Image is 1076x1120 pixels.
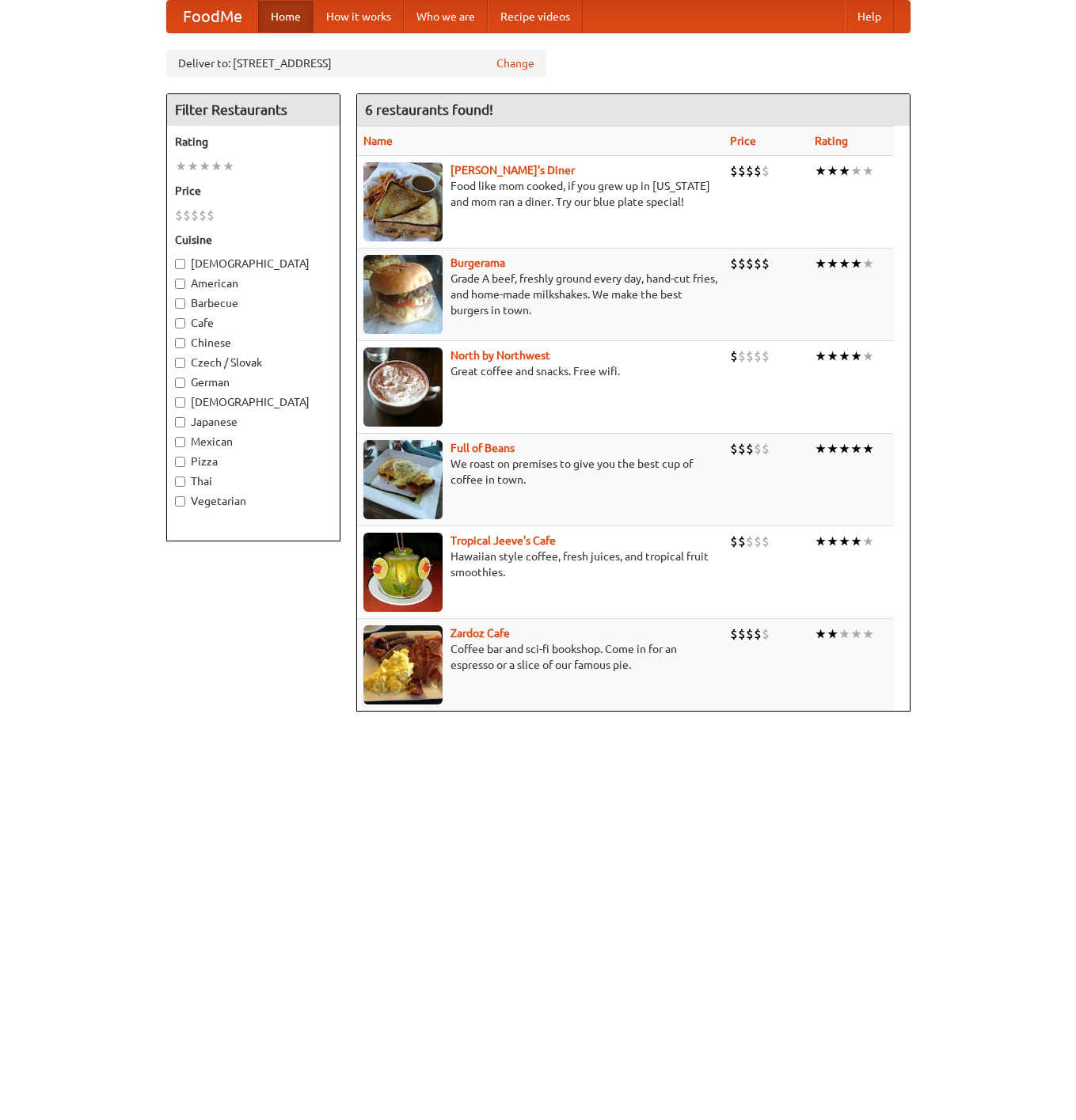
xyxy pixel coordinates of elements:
[496,55,534,71] a: Change
[175,417,185,427] input: Japanese
[363,135,393,147] a: Name
[746,162,754,180] li: $
[754,255,762,272] li: $
[451,534,556,547] a: Tropical Jeeve's Cafe
[850,347,862,365] li: ★
[746,625,754,643] li: $
[754,440,762,457] li: $
[175,256,332,271] label: [DEMOGRAPHIC_DATA]
[187,158,199,175] li: ★
[207,207,215,224] li: $
[175,414,332,430] label: Japanese
[363,549,717,580] p: Hawaiian style coffee, fresh juices, and tropical fruit smoothies.
[175,158,187,175] li: ★
[175,259,185,269] input: [DEMOGRAPHIC_DATA]
[850,625,862,643] li: ★
[191,207,199,224] li: $
[175,378,185,388] input: German
[746,347,754,365] li: $
[815,255,827,272] li: ★
[175,315,332,331] label: Cafe
[175,295,332,311] label: Barbecue
[815,135,848,147] a: Rating
[363,641,717,673] p: Coffee bar and sci-fi bookshop. Come in for an espresso or a slice of our famous pie.
[762,533,770,550] li: $
[762,255,770,272] li: $
[175,318,185,328] input: Cafe
[199,207,207,224] li: $
[730,162,738,180] li: $
[175,434,332,450] label: Mexican
[451,442,515,454] a: Full of Beans
[451,164,575,177] a: [PERSON_NAME]'s Diner
[730,440,738,457] li: $
[850,533,862,550] li: ★
[827,162,838,180] li: ★
[175,457,185,467] input: Pizza
[488,1,583,32] a: Recipe videos
[314,1,404,32] a: How it works
[762,347,770,365] li: $
[175,355,332,370] label: Czech / Slovak
[862,533,874,550] li: ★
[838,440,850,457] li: ★
[175,358,185,368] input: Czech / Slovak
[738,347,746,365] li: $
[754,625,762,643] li: $
[862,255,874,272] li: ★
[167,94,340,126] h4: Filter Restaurants
[838,533,850,550] li: ★
[451,256,505,269] a: Burgerama
[827,440,838,457] li: ★
[754,533,762,550] li: $
[363,347,443,427] img: north.jpg
[838,162,850,180] li: ★
[827,255,838,272] li: ★
[838,625,850,643] li: ★
[730,135,756,147] a: Price
[175,473,332,489] label: Thai
[738,533,746,550] li: $
[363,255,443,334] img: burgerama.jpg
[175,183,332,199] h5: Price
[738,440,746,457] li: $
[199,158,211,175] li: ★
[815,162,827,180] li: ★
[363,271,717,318] p: Grade A beef, freshly ground every day, hand-cut fries, and home-made milkshakes. We make the bes...
[815,533,827,550] li: ★
[815,347,827,365] li: ★
[762,440,770,457] li: $
[175,454,332,469] label: Pizza
[175,335,332,351] label: Chinese
[827,347,838,365] li: ★
[363,178,717,210] p: Food like mom cooked, if you grew up in [US_STATE] and mom ran a diner. Try our blue plate special!
[730,255,738,272] li: $
[451,627,510,640] a: Zardoz Cafe
[363,625,443,704] img: zardoz.jpg
[762,625,770,643] li: $
[451,349,550,362] a: North by Northwest
[363,363,717,379] p: Great coffee and snacks. Free wifi.
[738,625,746,643] li: $
[404,1,488,32] a: Who we are
[746,440,754,457] li: $
[363,533,443,612] img: jeeves.jpg
[175,279,185,289] input: American
[222,158,234,175] li: ★
[738,162,746,180] li: $
[827,533,838,550] li: ★
[175,134,332,150] h5: Rating
[862,440,874,457] li: ★
[166,49,546,78] div: Deliver to: [STREET_ADDRESS]
[363,456,717,488] p: We roast on premises to give you the best cup of coffee in town.
[167,1,258,32] a: FoodMe
[730,625,738,643] li: $
[363,440,443,519] img: beans.jpg
[862,347,874,365] li: ★
[850,162,862,180] li: ★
